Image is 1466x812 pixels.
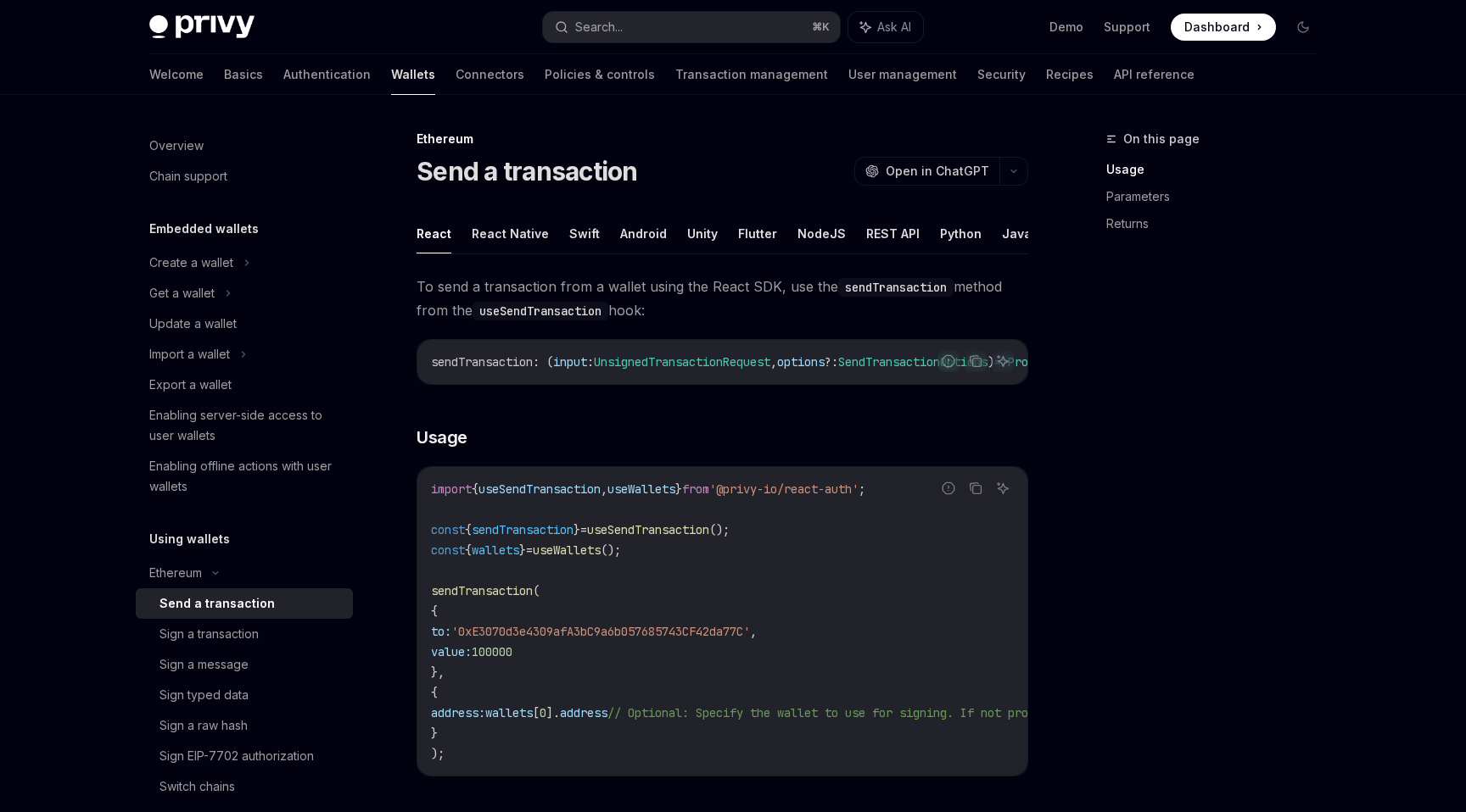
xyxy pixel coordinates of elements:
[136,588,353,619] a: Send a transaction
[159,654,249,675] div: Sign a message
[431,705,485,720] span: address:
[472,522,574,537] span: sendTransaction
[838,354,988,370] span: SendTransactionOptions
[1171,14,1276,41] a: Dashboard
[838,278,954,297] code: sendTransaction
[607,705,1279,720] span: // Optional: Specify the wallet to use for signing. If not provided, the first wallet will be used.
[149,563,202,583] div: Ethereum
[560,705,607,720] span: address
[825,354,838,370] span: ?:
[574,522,580,537] span: }
[159,746,314,766] div: Sign EIP-7702 authorization
[431,542,465,558] span: const
[431,746,445,761] span: );
[988,354,994,370] span: )
[136,710,353,741] a: Sign a raw hash
[159,624,259,644] div: Sign a transaction
[992,477,1014,499] button: Ask AI
[472,214,549,253] button: React Native
[1106,183,1330,210] a: Parameters
[1046,54,1094,95] a: Recipes
[750,624,757,639] span: ,
[465,522,472,537] span: {
[431,726,438,741] span: }
[1123,129,1200,149] span: On this page
[1184,19,1250,36] span: Dashboard
[472,481,478,497] span: {
[159,593,275,614] div: Send a transaction
[854,157,999,186] button: Open in ChatGPT
[136,451,353,502] a: Enabling offline actions with user wallets
[149,529,230,549] h5: Using wallets
[797,214,846,253] button: NodeJS
[149,54,204,95] a: Welcome
[431,665,445,680] span: },
[431,644,472,659] span: value:
[601,481,607,497] span: ,
[149,344,230,364] div: Import a wallet
[812,20,830,34] span: ⌘ K
[224,54,263,95] a: Basics
[1290,14,1317,41] button: Toggle dark mode
[159,715,248,736] div: Sign a raw hash
[709,481,859,497] span: '@privy-io/react-auth'
[777,354,825,370] span: options
[1002,214,1032,253] button: Java
[709,522,730,537] span: ();
[472,644,512,659] span: 100000
[1049,19,1083,36] a: Demo
[456,54,524,95] a: Connectors
[545,54,655,95] a: Policies & controls
[569,214,600,253] button: Swift
[136,309,353,339] a: Update a wallet
[417,275,1028,322] span: To send a transaction from a wallet using the React SDK, use the method from the hook:
[533,705,540,720] span: [
[431,354,533,370] span: sendTransaction
[601,542,621,558] span: ();
[431,624,451,639] span: to:
[992,350,1014,372] button: Ask AI
[149,166,227,186] div: Chain support
[431,685,438,700] span: {
[546,705,560,720] span: ].
[159,776,235,797] div: Switch chains
[149,283,215,303] div: Get a wallet
[540,705,546,720] span: 0
[519,542,526,558] span: }
[607,481,675,497] span: useWallets
[472,542,519,558] span: wallets
[431,603,438,619] span: {
[866,214,920,253] button: REST API
[391,54,435,95] a: Wallets
[478,481,601,497] span: useSendTransaction
[136,161,353,192] a: Chain support
[675,481,682,497] span: }
[159,685,249,705] div: Sign typed data
[1114,54,1195,95] a: API reference
[136,619,353,649] a: Sign a transaction
[451,624,750,639] span: '0xE3070d3e4309afA3bC9a6b057685743CF42da77C'
[553,354,587,370] span: input
[149,253,233,273] div: Create a wallet
[886,163,989,180] span: Open in ChatGPT
[136,400,353,451] a: Enabling server-side access to user wallets
[417,425,467,449] span: Usage
[136,649,353,680] a: Sign a message
[1106,210,1330,237] a: Returns
[877,19,911,36] span: Ask AI
[417,131,1028,147] div: Ethereum
[149,375,232,395] div: Export a wallet
[485,705,533,720] span: wallets
[859,481,865,497] span: ;
[431,481,472,497] span: import
[848,12,923,42] button: Ask AI
[937,350,960,372] button: Report incorrect code
[533,583,540,598] span: (
[1104,19,1150,36] a: Support
[580,522,587,537] span: =
[587,354,594,370] span: :
[149,314,237,334] div: Update a wallet
[620,214,667,253] button: Android
[417,214,451,253] button: React
[848,54,957,95] a: User management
